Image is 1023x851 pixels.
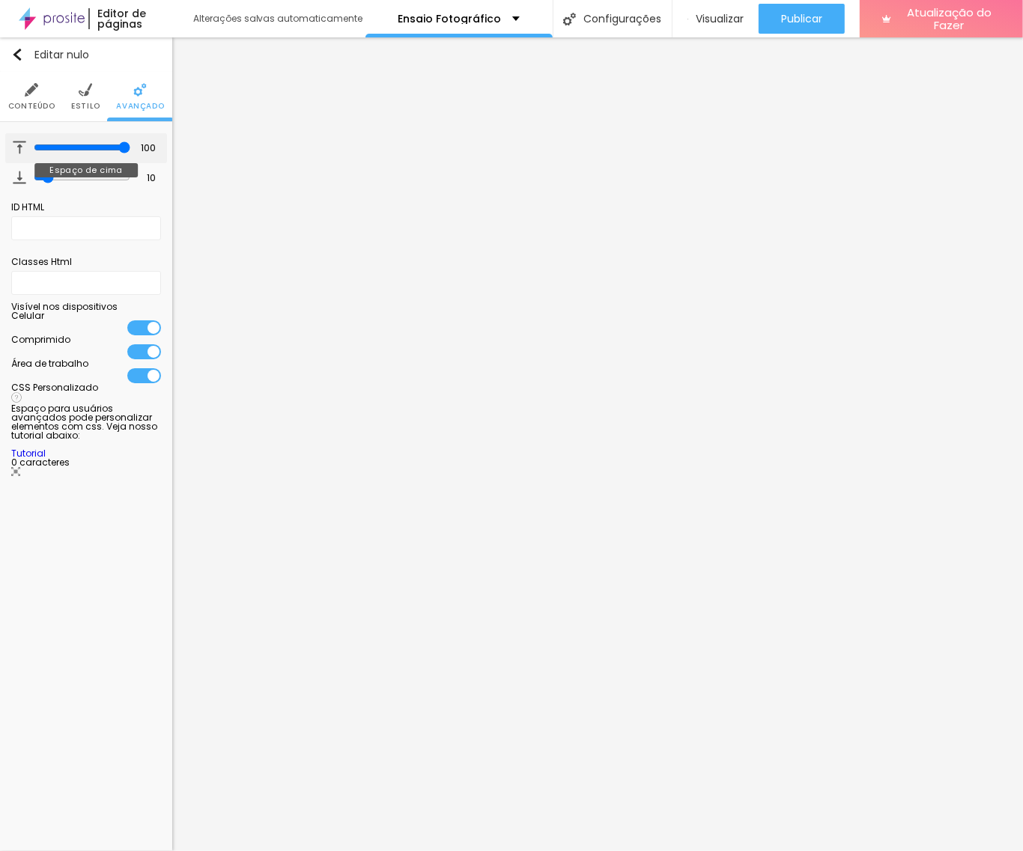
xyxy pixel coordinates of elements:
[11,447,46,460] a: Tutorial
[673,4,759,34] button: Visualizar
[759,4,845,34] button: Publicar
[11,402,157,442] font: Espaço para usuários avançados pode personalizar elementos com css. Veja nosso tutorial abaixo:
[13,171,26,184] img: Ícone
[19,456,70,469] font: caracteres
[583,11,661,26] font: Configurações
[25,83,38,97] img: Ícone
[563,13,576,25] img: Ícone
[11,300,118,313] font: Visível nos dispositivos
[398,11,501,26] font: Ensaio Fotográfico
[11,456,17,469] font: 0
[116,100,164,112] font: Avançado
[133,83,147,97] img: Ícone
[71,100,100,112] font: Estilo
[8,100,55,112] font: Conteúdo
[11,309,44,322] font: Celular
[11,392,22,403] img: Ícone
[34,47,89,62] font: Editar nulo
[79,83,92,97] img: Ícone
[907,4,992,33] font: Atualização do Fazer
[11,357,88,370] font: Área de trabalho
[13,141,26,154] img: Ícone
[11,333,70,346] font: Comprimido
[781,11,822,26] font: Publicar
[696,11,744,26] font: Visualizar
[11,467,20,476] img: Ícone
[11,381,98,394] font: CSS Personalizado
[11,49,23,61] img: Ícone
[193,12,363,25] font: Alterações salvas automaticamente
[172,37,1023,851] iframe: Editor
[11,201,44,213] font: ID HTML
[11,255,72,268] font: Classes Html
[97,6,146,31] font: Editor de páginas
[687,13,688,25] img: view-1.svg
